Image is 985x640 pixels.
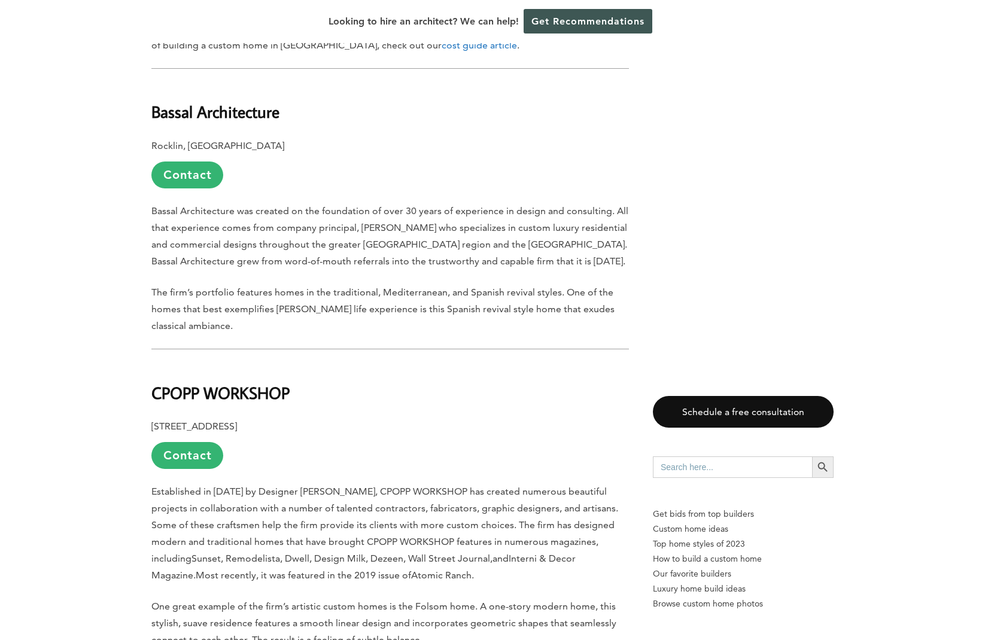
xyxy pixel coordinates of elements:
b: CPOPP WORKSHOP [151,382,290,403]
a: Contact [151,442,223,469]
b: Bassal Architecture [151,101,279,122]
a: Top home styles of 2023 [653,537,834,551]
b: [STREET_ADDRESS] [151,420,237,432]
span: Established in [DATE] by Designer [PERSON_NAME], CPOPP WORKSHOP has created numerous beautiful pr... [151,486,618,564]
a: Contact [151,161,223,188]
span: and [492,553,509,564]
a: How to build a custom home [653,551,834,566]
span: The firm’s portfolio features homes in the traditional, Mediterranean, and Spanish revival styles... [151,287,615,331]
a: cost guide article [442,39,517,51]
span: Atomic Ranch. [411,569,474,581]
span: Most recently, it was featured in the 2019 issue of [196,569,411,581]
a: Custom home ideas [653,522,834,537]
a: Get Recommendations [524,9,652,33]
svg: Search [816,461,829,474]
a: Our favorite builders [653,566,834,581]
a: Luxury home build ideas [653,581,834,596]
b: Rocklin, [GEOGRAPHIC_DATA] [151,140,284,151]
a: Browse custom home photos [653,596,834,611]
p: Get bids from top builders [653,507,834,522]
p: Bassal Architecture was created on the foundation of over 30 years of experience in design and co... [151,203,629,270]
span: Sunset, Remodelista, Dwell, Design Milk, Dezeen, Wall Street Journal, [191,553,492,564]
input: Search here... [653,456,812,478]
a: Schedule a free consultation [653,396,834,428]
